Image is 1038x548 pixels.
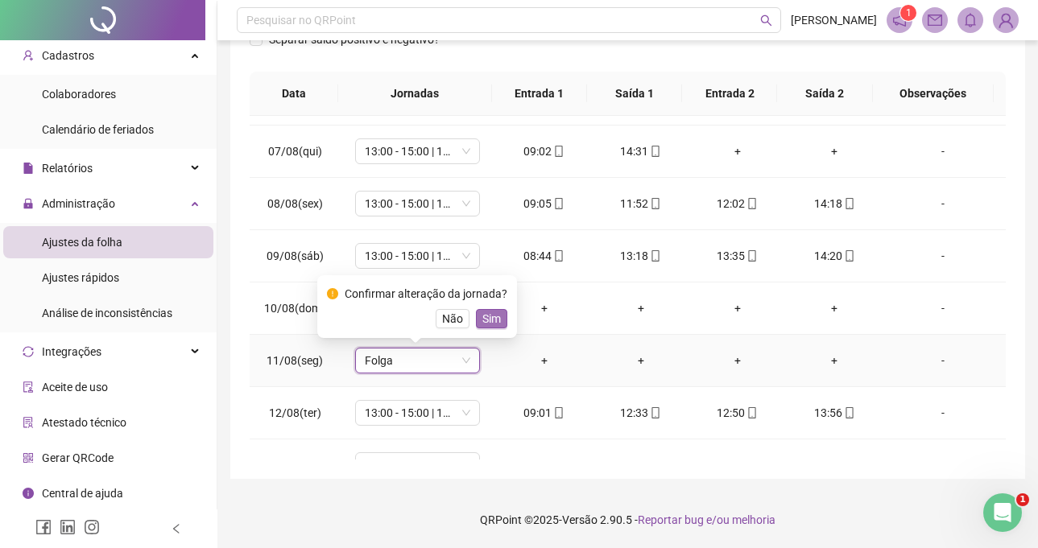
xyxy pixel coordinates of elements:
span: mobile [842,250,855,262]
div: Confirmar alteração da jornada? [345,285,507,303]
span: search [760,14,772,27]
span: mobile [648,407,661,418]
div: 13:56 [799,404,870,422]
span: mobile [648,198,661,209]
span: 07/08(qui) [268,145,322,158]
span: user-add [23,50,34,61]
span: left [171,523,182,534]
div: 14:20 [799,247,870,265]
span: mobile [552,146,564,157]
div: - [895,195,990,212]
span: mobile [552,407,564,418]
span: exclamation-circle [327,288,338,299]
span: mobile [552,250,564,262]
div: - [895,404,990,422]
div: 13:18 [606,247,676,265]
span: Integrações [42,345,101,358]
span: 08/08(sex) [267,197,323,210]
span: Folga [365,348,470,373]
div: 13:57 [702,456,773,474]
div: + [799,142,870,160]
span: 1 [1016,493,1029,506]
span: 11/08(seg) [267,354,323,367]
div: 14:18 [799,195,870,212]
span: Ajustes rápidos [42,271,119,284]
span: lock [23,198,34,209]
span: mobile [552,198,564,209]
div: 09:05 [509,195,580,212]
div: 14:31 [606,142,676,160]
div: + [509,299,580,317]
span: 13:00 - 15:00 | 15:20 - 18:20 [365,244,470,268]
span: Administração [42,197,115,210]
span: file [23,163,34,174]
div: - [895,247,990,265]
span: 12/08(ter) [269,406,321,419]
div: 12:50 [702,404,773,422]
div: + [702,142,773,160]
span: mobile [552,459,564,471]
div: + [606,299,676,317]
span: qrcode [23,452,34,464]
span: sync [23,346,34,357]
div: 13:35 [702,247,773,265]
span: mobile [745,250,758,262]
span: mail [928,13,942,27]
button: Sim [476,309,507,328]
span: Aceite de uso [42,381,108,393]
button: Não [436,309,469,328]
span: Análise de inconsistências [42,307,172,319]
span: mobile [745,198,758,209]
span: Observações [886,84,981,102]
div: 09:01 [509,404,580,422]
div: + [702,352,773,369]
span: 1 [906,7,912,19]
span: linkedin [60,519,76,535]
th: Observações [873,72,994,116]
span: mobile [648,146,661,157]
span: 13:00 - 15:00 | 15:20 - 18:20 [365,401,470,425]
span: Ajustes da folha [42,236,122,249]
div: - [895,456,990,474]
span: bell [963,13,978,27]
span: Cadastros [42,49,94,62]
sup: 1 [900,5,916,21]
span: mobile [745,407,758,418]
div: 16:20 [799,456,870,474]
th: Saída 1 [587,72,682,116]
span: Central de ajuda [42,487,123,500]
div: 09:02 [509,142,580,160]
span: 10/08(dom) [264,302,325,315]
span: 13:00 - 15:00 | 15:20 - 18:20 [365,192,470,216]
div: + [702,299,773,317]
span: audit [23,381,34,393]
span: Sim [482,310,501,328]
div: - [895,352,990,369]
span: Calendário de feriados [42,123,154,136]
span: Gerar QRCode [42,451,114,464]
th: Saída 2 [777,72,872,116]
span: mobile [842,407,855,418]
div: 12:33 [606,404,676,422]
div: 11:25 [509,456,580,474]
div: + [606,352,676,369]
span: facebook [35,519,52,535]
div: + [799,299,870,317]
th: Entrada 2 [682,72,777,116]
span: 13:00 - 15:00 | 15:20 - 18:20 [365,139,470,163]
span: mobile [648,459,661,471]
div: - [895,299,990,317]
span: info-circle [23,488,34,499]
div: 12:02 [702,195,773,212]
iframe: Intercom live chat [983,493,1022,532]
div: + [799,352,870,369]
div: 13:40 [606,456,676,474]
span: solution [23,417,34,428]
div: 08:44 [509,247,580,265]
span: Relatórios [42,162,93,175]
th: Entrada 1 [492,72,587,116]
span: Não [442,310,463,328]
img: 91474 [994,8,1018,32]
span: 13/08(qua) [266,459,324,472]
span: instagram [84,519,100,535]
